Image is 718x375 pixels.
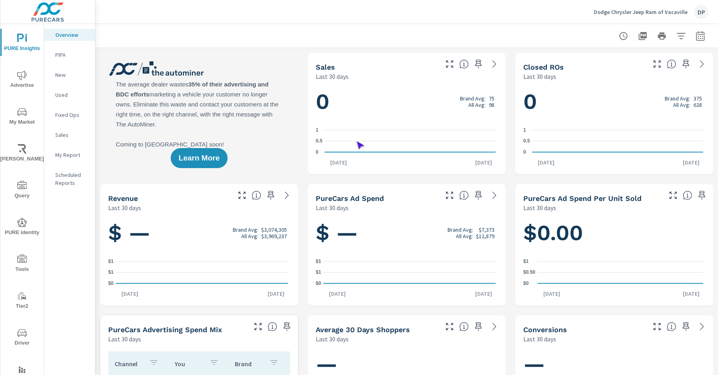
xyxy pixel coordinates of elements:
span: Tools [3,255,41,274]
text: $1 [316,259,321,264]
p: Brand Avg: [448,227,473,233]
span: Save this to your personalized report [472,58,485,70]
h1: 0 [316,88,498,115]
span: My Market [3,107,41,127]
p: Last 30 days [523,203,556,213]
button: Make Fullscreen [443,58,456,70]
h5: Revenue [108,194,138,203]
h5: PureCars Ad Spend [316,194,384,203]
h5: Average 30 Days Shoppers [316,325,410,334]
span: PURE Identity [3,218,41,237]
span: Save this to your personalized report [680,320,692,333]
button: Make Fullscreen [651,58,664,70]
text: 0 [523,149,526,155]
h1: $0.00 [523,219,705,247]
p: Fixed Ops [55,111,89,119]
p: [DATE] [677,158,705,166]
div: Used [44,89,95,101]
div: Overview [44,29,95,41]
button: Apply Filters [673,28,689,44]
div: New [44,69,95,81]
text: $1 [108,259,114,264]
text: $0 [316,281,321,286]
p: All Avg: [673,102,690,108]
text: $1 [523,259,529,264]
a: See more details in report [488,320,501,333]
p: Last 30 days [316,334,349,344]
p: $12,879 [476,233,494,239]
span: Save this to your personalized report [264,189,277,202]
span: Total cost of media for all PureCars channels for the selected dealership group over the selected... [459,191,469,200]
button: Make Fullscreen [443,320,456,333]
p: PIPA [55,51,89,59]
div: Fixed Ops [44,109,95,121]
p: My Report [55,151,89,159]
span: Save this to your personalized report [280,320,293,333]
button: Select Date Range [692,28,708,44]
p: Last 30 days [108,334,141,344]
button: Make Fullscreen [252,320,264,333]
div: Scheduled Reports [44,169,95,189]
button: Make Fullscreen [667,189,680,202]
button: Make Fullscreen [236,189,248,202]
h5: PureCars Advertising Spend Mix [108,325,222,334]
p: Brand Avg: [665,95,690,102]
text: $0 [523,281,529,286]
span: PURE Insights [3,34,41,53]
p: [DATE] [262,290,290,298]
div: Sales [44,129,95,141]
p: Last 30 days [108,203,141,213]
span: This table looks at how you compare to the amount of budget you spend per channel as opposed to y... [268,322,277,331]
p: [DATE] [470,158,498,166]
p: 98 [489,102,494,108]
p: [DATE] [532,158,560,166]
a: See more details in report [488,58,501,70]
span: Number of vehicles sold by the dealership over the selected date range. [Source: This data is sou... [459,59,469,69]
p: Brand [235,360,263,368]
p: All Avg: [456,233,473,239]
p: Last 30 days [316,203,349,213]
text: 1 [523,127,526,133]
span: Query [3,181,41,201]
p: [DATE] [323,290,351,298]
text: 0.5 [523,138,530,144]
p: Brand Avg: [233,227,258,233]
h5: Conversions [523,325,567,334]
p: Last 30 days [523,334,556,344]
p: 75 [489,95,494,102]
a: See more details in report [488,189,501,202]
span: Save this to your personalized report [696,189,708,202]
p: Last 30 days [316,72,349,81]
text: $0.50 [523,270,535,275]
h1: 0 [523,88,705,115]
a: See more details in report [280,189,293,202]
button: "Export Report to PDF" [635,28,651,44]
button: Learn More [171,148,228,168]
p: Overview [55,31,89,39]
div: DP [694,5,708,19]
span: Advertise [3,70,41,90]
p: [DATE] [538,290,566,298]
span: Driver [3,328,41,348]
text: $0 [108,281,114,286]
button: Make Fullscreen [651,320,664,333]
div: My Report [44,149,95,161]
p: All Avg: [468,102,486,108]
span: Average cost of advertising per each vehicle sold at the dealer over the selected date range. The... [683,191,692,200]
a: See more details in report [696,58,708,70]
p: [DATE] [470,290,498,298]
span: Number of Repair Orders Closed by the selected dealership group over the selected time range. [So... [667,59,676,69]
span: [PERSON_NAME] [3,144,41,164]
span: Save this to your personalized report [472,320,485,333]
p: Last 30 days [523,72,556,81]
h1: $ — [108,219,290,247]
p: Used [55,91,89,99]
text: 1 [316,127,319,133]
span: Learn More [179,154,220,162]
p: Scheduled Reports [55,171,89,187]
text: 0.5 [316,138,323,144]
span: A rolling 30 day total of daily Shoppers on the dealership website, averaged over the selected da... [459,322,469,331]
p: Dodge Chrysler Jeep Ram of Vacaville [594,8,688,16]
text: $1 [316,270,321,275]
button: Make Fullscreen [443,189,456,202]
